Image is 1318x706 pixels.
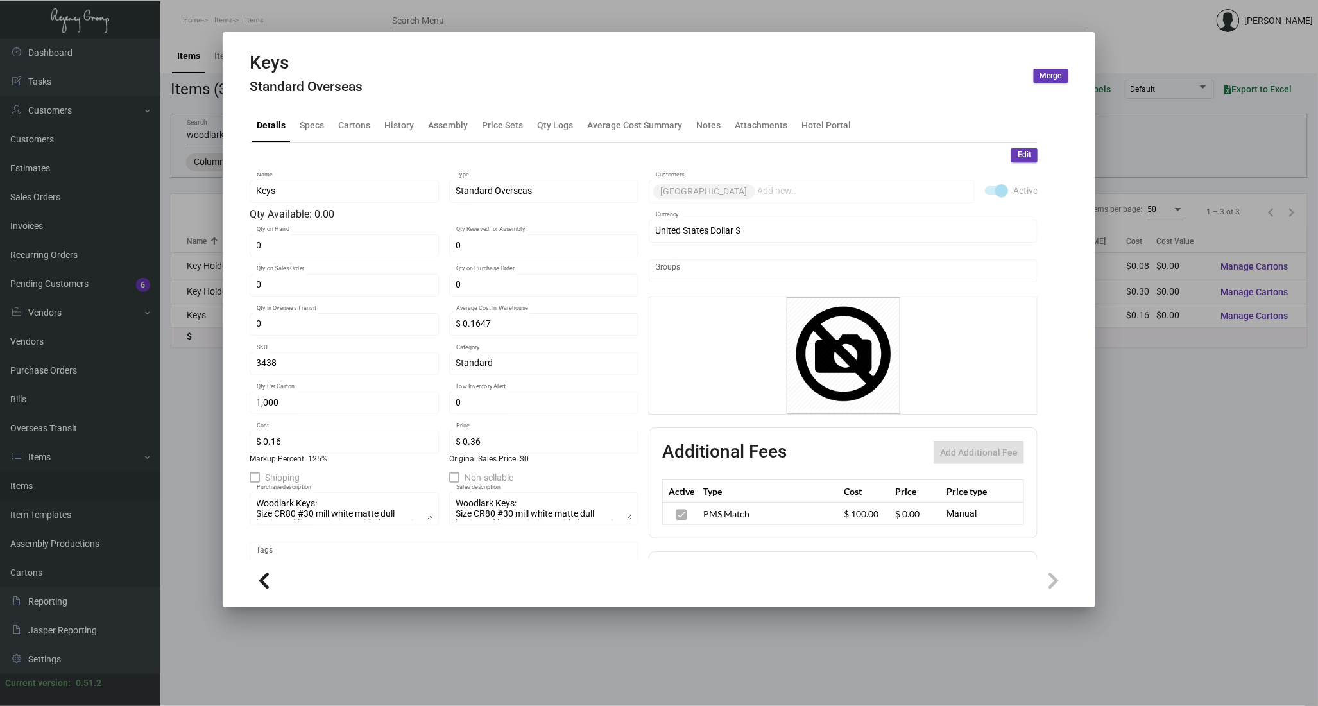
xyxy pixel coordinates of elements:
[653,184,755,199] mat-chip: [GEOGRAPHIC_DATA]
[841,480,892,503] th: Cost
[384,118,414,132] div: History
[758,186,968,196] input: Add new..
[250,207,638,222] div: Qty Available: 0.00
[5,676,71,690] div: Current version:
[338,118,370,132] div: Cartons
[700,480,840,503] th: Type
[300,118,324,132] div: Specs
[662,441,787,464] h2: Additional Fees
[1034,69,1068,83] button: Merge
[663,480,701,503] th: Active
[250,79,363,95] h4: Standard Overseas
[257,118,286,132] div: Details
[250,52,363,74] h2: Keys
[76,676,101,690] div: 0.51.2
[656,266,1031,276] input: Add new..
[428,118,468,132] div: Assembly
[265,470,300,485] span: Shipping
[1040,71,1062,82] span: Merge
[537,118,573,132] div: Qty Logs
[735,118,787,132] div: Attachments
[1011,148,1038,162] button: Edit
[943,480,1009,503] th: Price type
[934,441,1024,464] button: Add Additional Fee
[1013,183,1038,198] span: Active
[892,480,943,503] th: Price
[587,118,682,132] div: Average Cost Summary
[465,470,513,485] span: Non-sellable
[1018,150,1031,160] span: Edit
[696,118,721,132] div: Notes
[940,447,1018,458] span: Add Additional Fee
[482,118,523,132] div: Price Sets
[801,118,851,132] div: Hotel Portal
[946,508,977,519] span: Manual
